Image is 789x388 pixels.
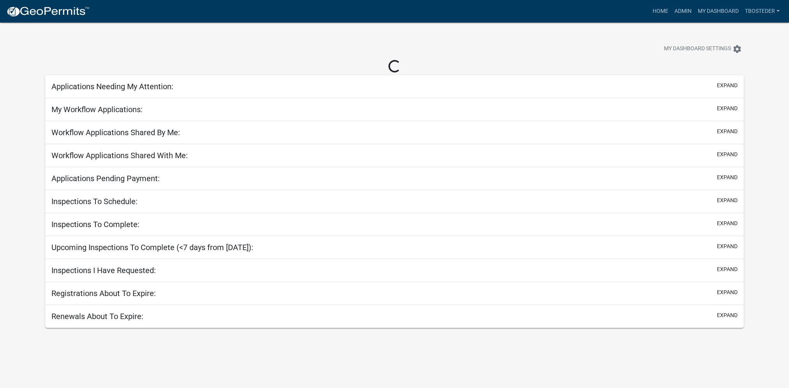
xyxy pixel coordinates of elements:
i: settings [733,44,742,54]
button: My Dashboard Settingssettings [658,41,748,56]
button: expand [717,150,738,159]
h5: Workflow Applications Shared By Me: [51,128,180,137]
a: tbosteder [742,4,783,19]
h5: Applications Pending Payment: [51,174,160,183]
button: expand [717,219,738,228]
button: expand [717,81,738,90]
a: Home [650,4,671,19]
button: expand [717,104,738,113]
h5: Workflow Applications Shared With Me: [51,151,188,160]
h5: Inspections I Have Requested: [51,266,156,275]
a: Admin [671,4,695,19]
button: expand [717,265,738,273]
button: expand [717,242,738,250]
button: expand [717,311,738,319]
span: My Dashboard Settings [664,44,731,54]
button: expand [717,173,738,182]
h5: Inspections To Complete: [51,220,139,229]
h5: Inspections To Schedule: [51,197,138,206]
a: My Dashboard [695,4,742,19]
button: expand [717,288,738,296]
h5: Renewals About To Expire: [51,312,143,321]
h5: Registrations About To Expire: [51,289,156,298]
button: expand [717,127,738,136]
h5: Upcoming Inspections To Complete (<7 days from [DATE]): [51,243,253,252]
h5: My Workflow Applications: [51,105,143,114]
button: expand [717,196,738,205]
h5: Applications Needing My Attention: [51,82,173,91]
